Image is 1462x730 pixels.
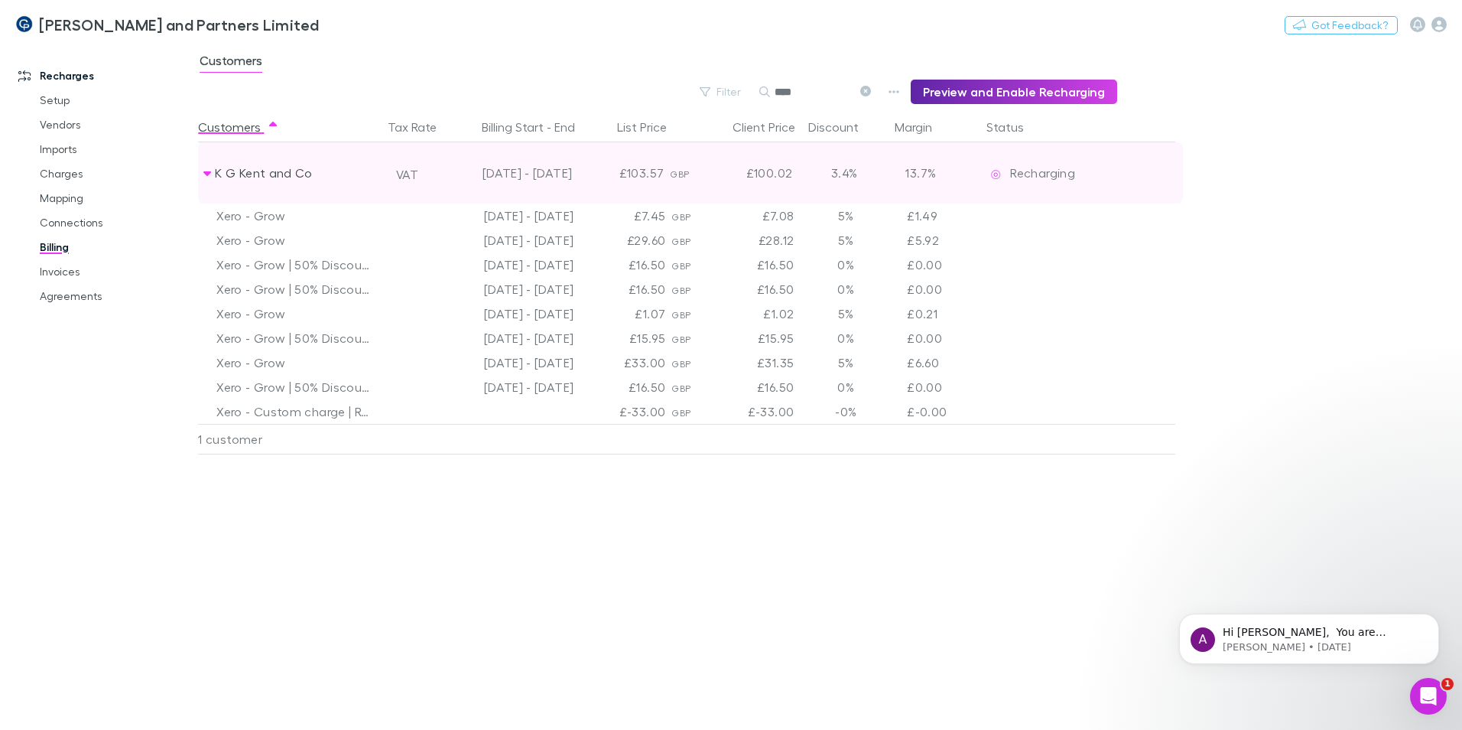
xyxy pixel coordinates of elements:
[800,326,892,350] div: 0%
[442,326,580,350] div: [DATE] - [DATE]
[892,204,983,228] div: £1.49
[808,112,877,142] button: Discount
[24,210,206,235] a: Connections
[692,83,750,101] button: Filter
[389,162,425,187] button: VAT
[24,235,206,259] a: Billing
[707,142,798,204] div: £100.02
[198,112,279,142] button: Customers
[800,204,892,228] div: 5%
[216,253,375,277] div: Xero - Grow | 50% Discount.
[388,112,455,142] button: Tax Rate
[216,301,375,326] div: Xero - Grow
[671,383,690,394] span: GBP
[442,277,580,301] div: [DATE] - [DATE]
[24,284,206,308] a: Agreements
[200,53,262,73] span: Customers
[198,424,382,455] div: 1 customer
[447,142,572,204] div: [DATE] - [DATE]
[895,112,950,142] button: Margin
[442,204,580,228] div: [DATE] - [DATE]
[671,407,690,419] span: GBP
[986,112,1042,142] button: Status
[1010,165,1075,180] span: Recharging
[482,112,593,142] button: Billing Start - End
[800,301,892,326] div: 5%
[39,15,320,34] h3: [PERSON_NAME] and Partners Limited
[671,236,690,247] span: GBP
[892,350,983,375] div: £6.60
[708,399,800,424] div: £-33.00
[671,285,690,296] span: GBP
[3,64,206,88] a: Recharges
[671,358,690,370] span: GBP
[6,6,329,43] a: [PERSON_NAME] and Partners Limited
[24,161,206,186] a: Charges
[580,253,671,277] div: £16.50
[800,375,892,399] div: 0%
[708,253,800,277] div: £16.50
[670,168,689,180] span: GBP
[578,142,670,204] div: £103.57
[892,301,983,326] div: £0.21
[988,167,1003,182] img: Recharging
[198,142,1183,204] div: K G Kent and CoVAT[DATE] - [DATE]£103.57GBP£100.023.4%13.7%EditRechargingRecharging
[580,399,671,424] div: £-33.00
[215,142,377,204] div: K G Kent and Co
[216,228,375,253] div: Xero - Grow
[892,228,983,253] div: £5.92
[800,350,892,375] div: 5%
[708,204,800,228] div: £7.08
[733,112,814,142] button: Client Price
[671,334,690,345] span: GBP
[442,228,580,253] div: [DATE] - [DATE]
[892,399,983,424] div: £-0.00
[580,301,671,326] div: £1.07
[1441,678,1454,690] span: 1
[708,301,800,326] div: £1.02
[1156,582,1462,689] iframe: Intercom notifications message
[708,326,800,350] div: £15.95
[800,277,892,301] div: 0%
[67,44,255,224] span: Hi [PERSON_NAME], ​ You are importing this in the wrong format. DD/MM/YY ​ Before exporting your ...
[442,375,580,399] div: [DATE] - [DATE]
[1410,678,1447,715] iframe: Intercom live chat
[800,399,892,424] div: -0%
[24,88,206,112] a: Setup
[15,15,33,34] img: Coates and Partners Limited's Logo
[800,228,892,253] div: 5%
[708,350,800,375] div: £31.35
[442,350,580,375] div: [DATE] - [DATE]
[580,277,671,301] div: £16.50
[580,228,671,253] div: £29.60
[708,277,800,301] div: £16.50
[442,301,580,326] div: [DATE] - [DATE]
[24,259,206,284] a: Invoices
[216,399,375,424] div: Xero - Custom charge | Refund
[216,375,375,399] div: Xero - Grow | 50% Discount.
[24,186,206,210] a: Mapping
[24,137,206,161] a: Imports
[216,326,375,350] div: Xero - Grow | 50% Discount.
[580,375,671,399] div: £16.50
[800,253,892,277] div: 0%
[442,253,580,277] div: [DATE] - [DATE]
[911,80,1117,104] button: Preview and Enable Recharging
[67,59,264,73] p: Message from Alex, sent 4w ago
[216,350,375,375] div: Xero - Grow
[580,350,671,375] div: £33.00
[580,326,671,350] div: £15.95
[216,204,375,228] div: Xero - Grow
[580,204,671,228] div: £7.45
[1285,16,1398,34] button: Got Feedback?
[216,277,375,301] div: Xero - Grow | 50% Discount.
[617,112,685,142] div: List Price
[671,260,690,272] span: GBP
[708,375,800,399] div: £16.50
[892,326,983,350] div: £0.00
